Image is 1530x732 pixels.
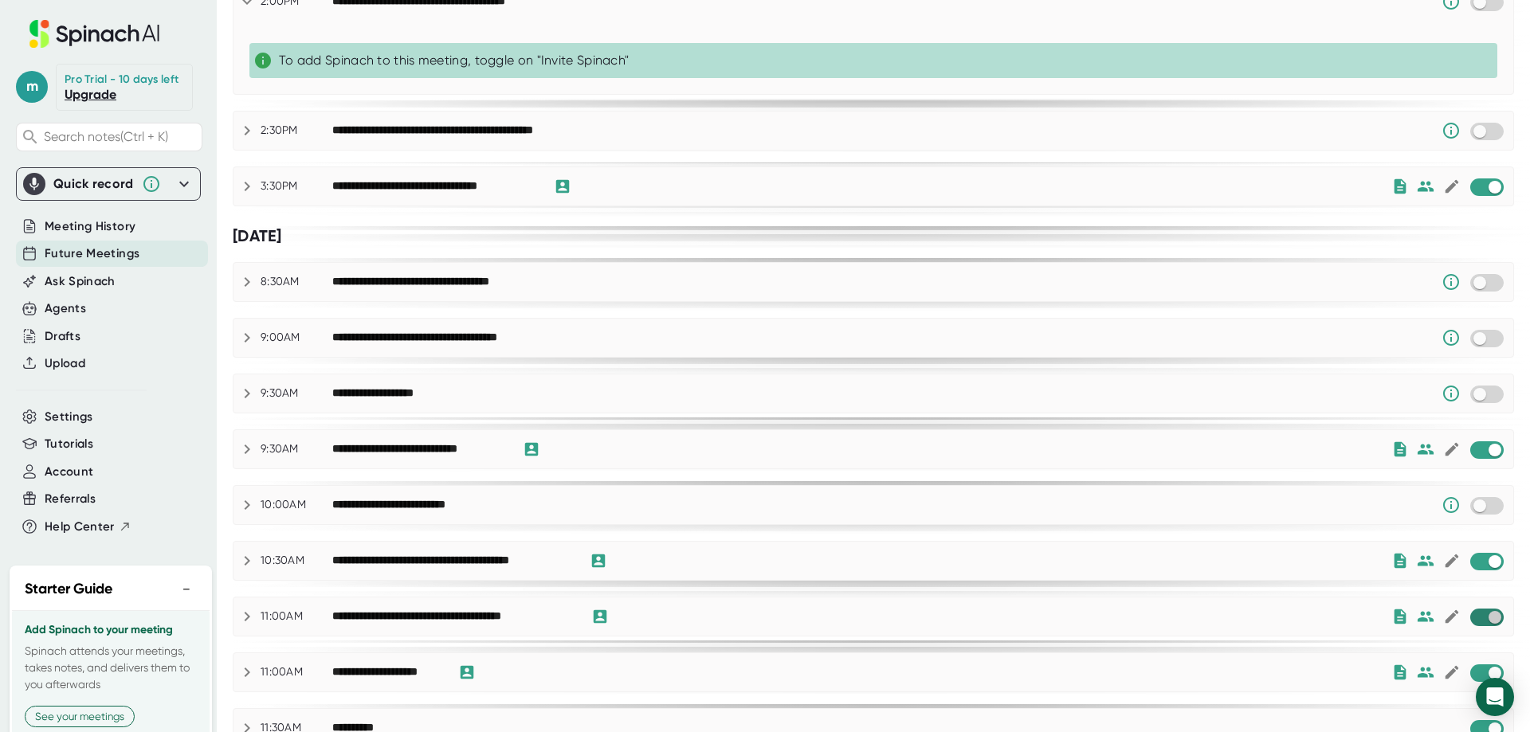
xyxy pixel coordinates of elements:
[45,354,85,373] button: Upload
[1442,121,1461,140] svg: Someone has manually disabled Spinach from this meeting.
[1476,678,1514,716] div: Open Intercom Messenger
[261,554,332,568] div: 10:30AM
[261,498,332,512] div: 10:00AM
[176,577,197,601] button: −
[1442,328,1461,347] svg: Someone has manually disabled Spinach from this meeting.
[261,275,332,289] div: 8:30AM
[261,331,332,345] div: 9:00AM
[45,272,116,291] button: Ask Spinach
[45,245,139,263] button: Future Meetings
[261,179,332,194] div: 3:30PM
[16,71,48,103] span: m
[44,129,168,144] span: Search notes (Ctrl + K)
[261,386,332,401] div: 9:30AM
[45,327,80,346] button: Drafts
[45,518,131,536] button: Help Center
[261,609,332,624] div: 11:00AM
[261,665,332,679] div: 11:00AM
[261,123,332,138] div: 2:30PM
[53,176,134,192] div: Quick record
[65,72,178,87] div: Pro Trial - 10 days left
[25,624,197,636] h3: Add Spinach to your meeting
[45,217,135,236] button: Meeting History
[45,490,96,508] button: Referrals
[45,435,93,453] button: Tutorials
[25,578,112,600] h2: Starter Guide
[65,87,116,102] a: Upgrade
[1442,272,1461,292] svg: Someone has manually disabled Spinach from this meeting.
[279,53,1491,69] div: To add Spinach to this meeting, toggle on "Invite Spinach"
[45,408,93,426] button: Settings
[25,643,197,693] p: Spinach attends your meetings, takes notes, and delivers them to you afterwards
[233,226,1514,246] div: [DATE]
[23,168,194,200] div: Quick record
[45,518,115,536] span: Help Center
[45,463,93,481] button: Account
[1442,384,1461,403] svg: Someone has manually disabled Spinach from this meeting.
[25,706,135,727] button: See your meetings
[1442,495,1461,515] svg: Someone has manually disabled Spinach from this meeting.
[45,299,86,318] button: Agents
[261,442,332,456] div: 9:30AM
